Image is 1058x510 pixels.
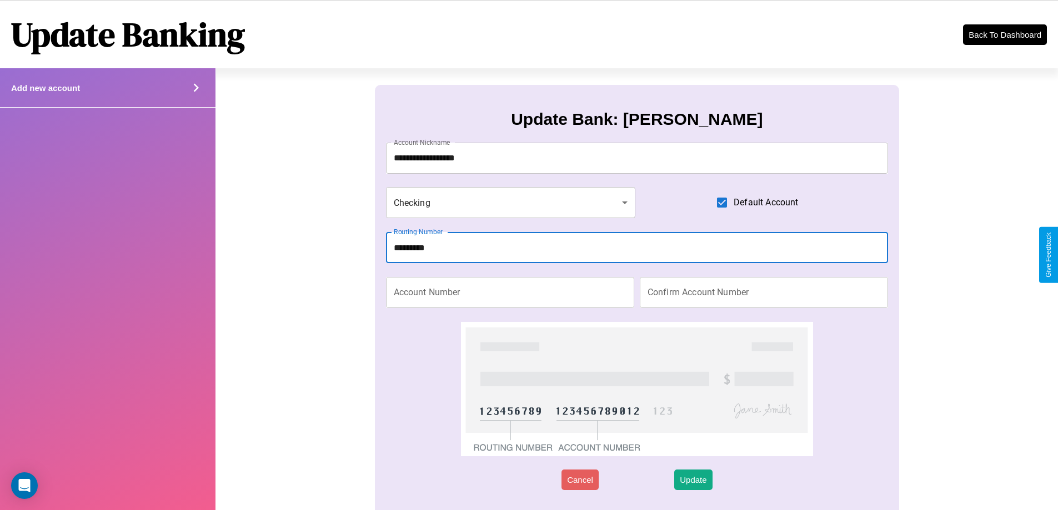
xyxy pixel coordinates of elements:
img: check [461,322,813,456]
div: Checking [386,187,636,218]
label: Routing Number [394,227,443,236]
h4: Add new account [11,83,80,93]
div: Open Intercom Messenger [11,472,38,499]
button: Back To Dashboard [963,24,1047,45]
div: Give Feedback [1045,233,1052,277]
h1: Update Banking [11,12,245,57]
button: Cancel [561,469,599,490]
button: Update [674,469,712,490]
h3: Update Bank: [PERSON_NAME] [511,110,763,129]
span: Default Account [734,196,798,209]
label: Account Nickname [394,138,450,147]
